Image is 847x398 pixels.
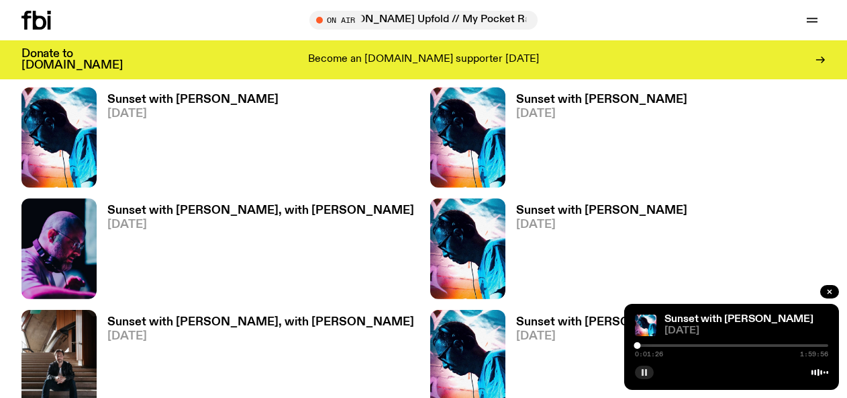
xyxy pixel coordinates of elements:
span: [DATE] [516,331,687,342]
a: Sunset with [PERSON_NAME][DATE] [97,94,279,188]
h3: Sunset with [PERSON_NAME] [516,94,687,106]
p: Become an [DOMAIN_NAME] supporter [DATE] [308,54,539,66]
img: Simon Caldwell stands side on, looking downwards. He has headphones on. Behind him is a brightly ... [430,198,505,298]
button: On Air[DATE] Lunch with [PERSON_NAME] Upfold // My Pocket Radio! [309,11,538,30]
h3: Sunset with [PERSON_NAME] [516,205,687,216]
img: Simon Caldwell stands side on, looking downwards. He has headphones on. Behind him is a brightly ... [21,87,97,188]
h3: Sunset with [PERSON_NAME], with [PERSON_NAME] [107,205,414,216]
span: [DATE] [516,219,687,231]
h3: Sunset with [PERSON_NAME] [107,94,279,106]
h3: Sunset with [PERSON_NAME] [516,317,687,328]
img: Simon Caldwell stands side on, looking downwards. He has headphones on. Behind him is a brightly ... [430,87,505,188]
h3: Sunset with [PERSON_NAME], with [PERSON_NAME] [107,317,414,328]
span: [DATE] [107,219,414,231]
span: Tune in live [324,15,531,25]
span: [DATE] [107,331,414,342]
img: Simon Caldwell stands side on, looking downwards. He has headphones on. Behind him is a brightly ... [635,315,656,336]
span: [DATE] [516,108,687,120]
a: Sunset with [PERSON_NAME] [664,314,813,325]
span: [DATE] [107,108,279,120]
a: Sunset with [PERSON_NAME], with [PERSON_NAME][DATE] [97,205,414,298]
span: 0:01:26 [635,351,663,358]
h3: Donate to [DOMAIN_NAME] [21,48,123,71]
span: 1:59:56 [800,351,828,358]
a: Sunset with [PERSON_NAME][DATE] [505,94,687,188]
a: Sunset with [PERSON_NAME][DATE] [505,205,687,298]
span: [DATE] [664,326,828,336]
